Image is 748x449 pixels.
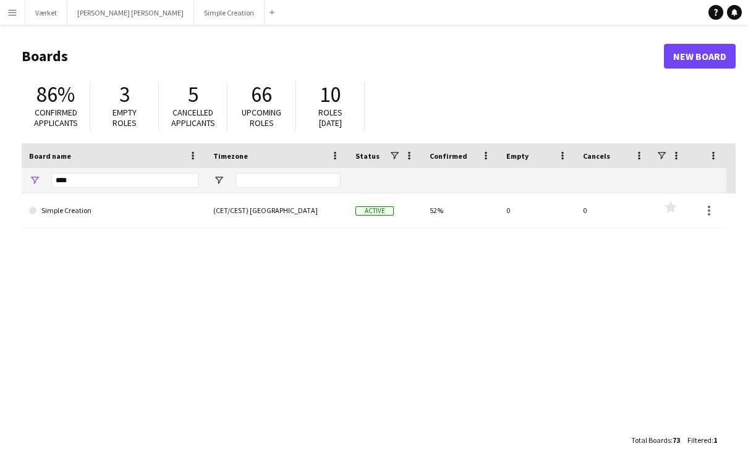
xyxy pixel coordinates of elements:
[34,107,78,128] span: Confirmed applicants
[213,151,248,161] span: Timezone
[113,107,137,128] span: Empty roles
[213,175,224,186] button: Open Filter Menu
[318,107,342,128] span: Roles [DATE]
[29,151,71,161] span: Board name
[119,81,130,108] span: 3
[506,151,529,161] span: Empty
[251,81,272,108] span: 66
[22,47,664,65] h1: Boards
[713,435,717,445] span: 1
[583,151,610,161] span: Cancels
[171,107,215,128] span: Cancelled applicants
[29,175,40,186] button: Open Filter Menu
[320,81,341,108] span: 10
[673,435,680,445] span: 73
[36,81,75,108] span: 86%
[430,151,467,161] span: Confirmed
[422,193,499,227] div: 52%
[25,1,67,25] button: Værket
[355,151,380,161] span: Status
[236,173,341,188] input: Timezone Filter Input
[29,193,198,228] a: Simple Creation
[188,81,198,108] span: 5
[355,206,394,216] span: Active
[206,193,348,227] div: (CET/CEST) [GEOGRAPHIC_DATA]
[242,107,281,128] span: Upcoming roles
[631,435,671,445] span: Total Boards
[194,1,265,25] button: Simple Creation
[664,44,736,69] a: New Board
[67,1,194,25] button: [PERSON_NAME] [PERSON_NAME]
[51,173,198,188] input: Board name Filter Input
[499,193,576,227] div: 0
[687,435,712,445] span: Filtered
[576,193,652,227] div: 0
